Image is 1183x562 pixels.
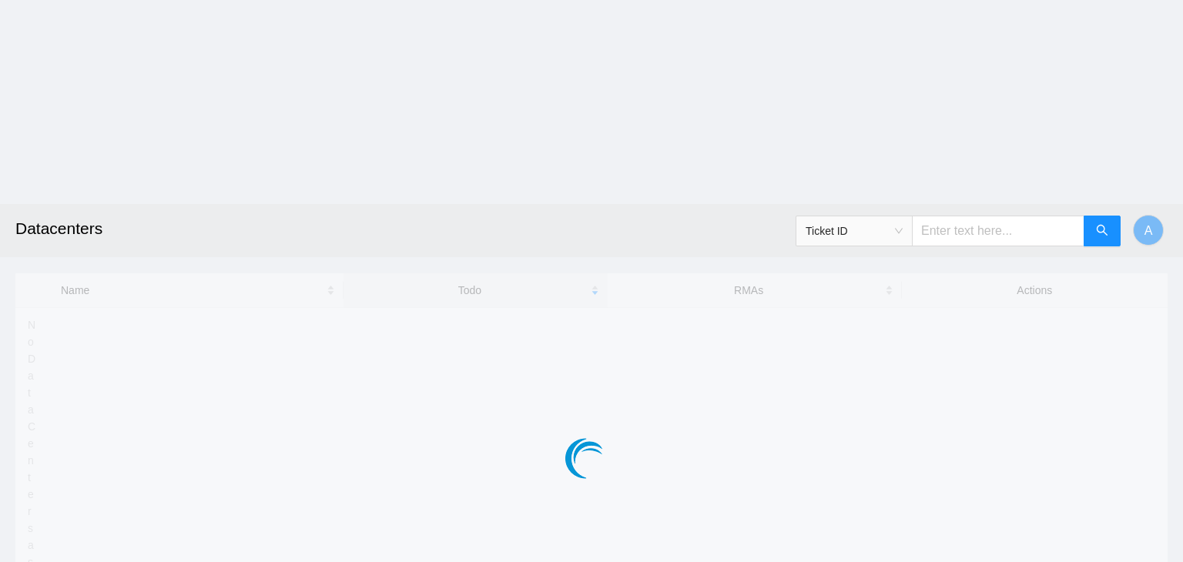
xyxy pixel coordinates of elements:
input: Enter text here... [912,216,1084,246]
h2: Datacenters [15,204,822,253]
span: search [1096,224,1108,239]
button: search [1084,216,1121,246]
span: A [1144,221,1153,240]
span: Ticket ID [806,219,903,243]
button: A [1133,215,1164,246]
